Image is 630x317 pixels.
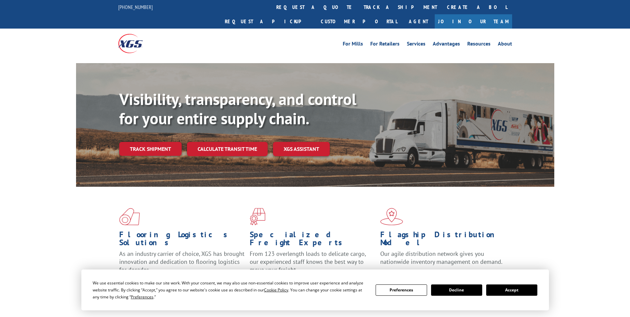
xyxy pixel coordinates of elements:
a: About [498,41,512,49]
span: Cookie Policy [264,287,288,293]
a: Customer Portal [316,14,402,29]
a: Calculate transit time [187,142,268,156]
a: For Mills [343,41,363,49]
div: Cookie Consent Prompt [81,269,549,310]
a: Resources [467,41,491,49]
button: Preferences [376,284,427,296]
span: Our agile distribution network gives you nationwide inventory management on demand. [380,250,502,265]
a: Services [407,41,425,49]
h1: Flagship Distribution Model [380,231,506,250]
h1: Specialized Freight Experts [250,231,375,250]
button: Decline [431,284,482,296]
img: xgs-icon-flagship-distribution-model-red [380,208,403,225]
h1: Flooring Logistics Solutions [119,231,245,250]
a: For Retailers [370,41,400,49]
div: We use essential cookies to make our site work. With your consent, we may also use non-essential ... [93,279,368,300]
a: Join Our Team [435,14,512,29]
span: As an industry carrier of choice, XGS has brought innovation and dedication to flooring logistics... [119,250,244,273]
a: [PHONE_NUMBER] [118,4,153,10]
b: Visibility, transparency, and control for your entire supply chain. [119,89,356,129]
button: Accept [486,284,537,296]
img: xgs-icon-focused-on-flooring-red [250,208,265,225]
a: Advantages [433,41,460,49]
img: xgs-icon-total-supply-chain-intelligence-red [119,208,140,225]
a: Request a pickup [220,14,316,29]
a: XGS ASSISTANT [273,142,330,156]
span: Preferences [131,294,153,300]
p: From 123 overlength loads to delicate cargo, our experienced staff knows the best way to move you... [250,250,375,279]
a: Agent [402,14,435,29]
a: Track shipment [119,142,182,156]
